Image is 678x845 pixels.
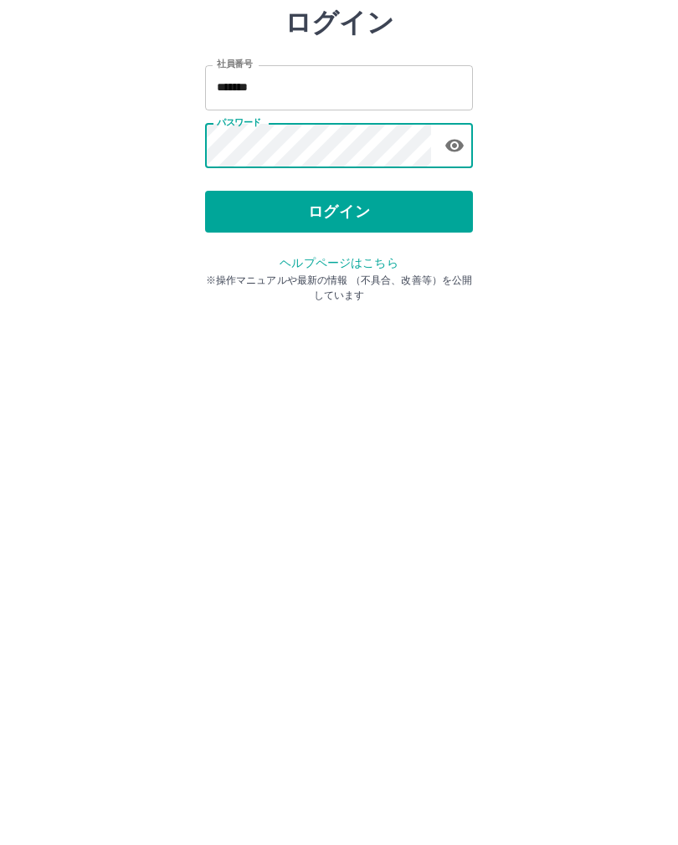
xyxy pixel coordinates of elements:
[285,105,394,137] h2: ログイン
[217,156,252,169] label: 社員番号
[280,355,398,368] a: ヘルプページはこちら
[205,289,473,331] button: ログイン
[205,371,473,402] p: ※操作マニュアルや最新の情報 （不具合、改善等）を公開しています
[217,215,261,228] label: パスワード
